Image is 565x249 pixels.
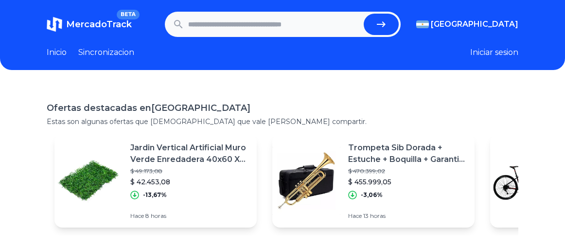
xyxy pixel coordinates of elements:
a: Featured imageJardin Vertical Artificial Muro Verde Enredadera 40x60 X 10$ 49.173,08$ 42.453,08-1... [54,134,257,228]
p: $ 42.453,08 [130,177,249,187]
a: MercadoTrackBETA [47,17,132,32]
img: Featured image [54,147,123,215]
img: Featured image [272,147,340,215]
p: Hace 13 horas [348,212,467,220]
img: Argentina [416,20,429,28]
p: Trompeta Sib Dorada + Estuche + Boquilla + Garantia Oficial [348,142,467,165]
button: [GEOGRAPHIC_DATA] [416,18,518,30]
p: -13,67% [143,191,167,199]
p: Hace 8 horas [130,212,249,220]
p: Estas son algunas ofertas que [DEMOGRAPHIC_DATA] que vale [PERSON_NAME] compartir. [47,117,518,126]
h1: Ofertas destacadas en [GEOGRAPHIC_DATA] [47,101,518,115]
p: Jardin Vertical Artificial Muro Verde Enredadera 40x60 X 10 [130,142,249,165]
p: $ 49.173,08 [130,167,249,175]
p: $ 455.999,05 [348,177,467,187]
button: Iniciar sesion [470,47,518,58]
img: Featured image [490,147,558,215]
a: Sincronizacion [78,47,134,58]
p: $ 470.399,02 [348,167,467,175]
a: Featured imageTrompeta Sib Dorada + Estuche + Boquilla + Garantia Oficial$ 470.399,02$ 455.999,05... [272,134,475,228]
p: -3,06% [361,191,383,199]
span: [GEOGRAPHIC_DATA] [431,18,518,30]
span: MercadoTrack [66,19,132,30]
img: MercadoTrack [47,17,62,32]
span: BETA [117,10,140,19]
a: Inicio [47,47,67,58]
